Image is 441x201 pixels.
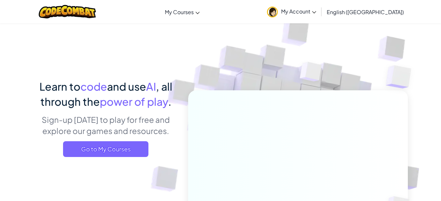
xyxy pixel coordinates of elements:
[287,49,335,98] img: Overlap cubes
[162,3,203,21] a: My Courses
[33,114,178,136] p: Sign-up [DATE] to play for free and explore our games and resources.
[168,95,171,108] span: .
[323,3,407,21] a: English ([GEOGRAPHIC_DATA])
[107,80,146,93] span: and use
[327,9,404,15] span: English ([GEOGRAPHIC_DATA])
[281,8,316,15] span: My Account
[39,80,80,93] span: Learn to
[63,141,148,157] a: Go to My Courses
[165,9,194,15] span: My Courses
[80,80,107,93] span: code
[373,49,430,105] img: Overlap cubes
[267,7,278,17] img: avatar
[100,95,168,108] span: power of play
[39,5,96,18] img: CodeCombat logo
[264,1,320,22] a: My Account
[146,80,156,93] span: AI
